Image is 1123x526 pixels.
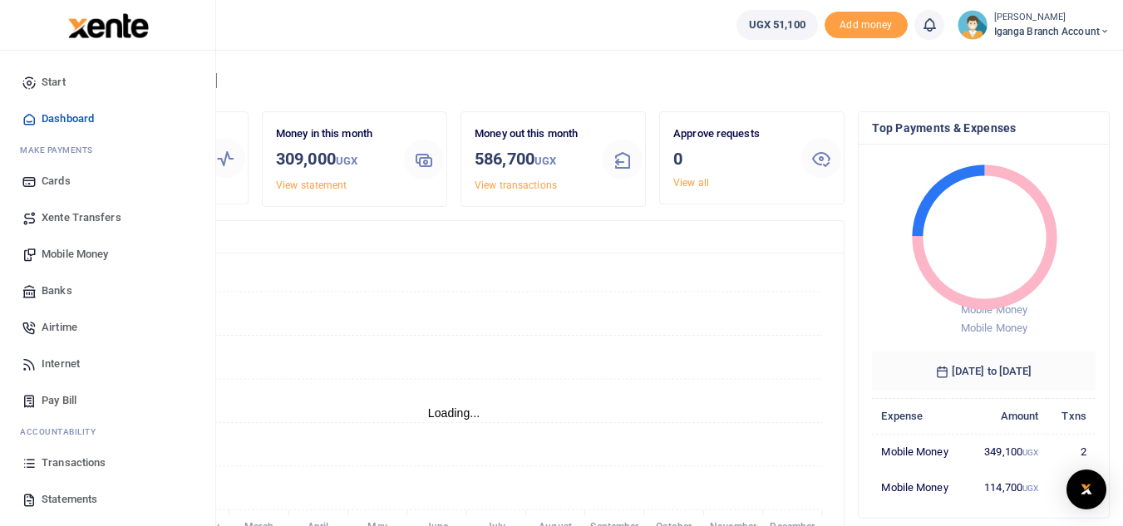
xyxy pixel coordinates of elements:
li: Ac [13,419,202,445]
text: Loading... [428,406,480,420]
h3: 309,000 [276,146,391,174]
span: Start [42,74,66,91]
th: Expense [872,398,967,434]
span: Pay Bill [42,392,76,409]
span: Mobile Money [961,322,1027,334]
span: ake Payments [28,144,93,156]
li: M [13,137,202,163]
img: profile-user [958,10,988,40]
p: Money in this month [276,125,391,143]
li: Wallet ballance [730,10,825,40]
span: Dashboard [42,111,94,127]
a: UGX 51,100 [736,10,818,40]
h4: Hello [PERSON_NAME] [63,71,1110,90]
span: Banks [42,283,72,299]
p: Money out this month [475,125,589,143]
span: Iganga Branch Account [994,24,1110,39]
span: Statements [42,491,97,508]
span: Add money [825,12,908,39]
span: Mobile Money [961,303,1027,316]
a: Mobile Money [13,236,202,273]
small: UGX [534,155,556,167]
a: View all [673,177,709,189]
a: Start [13,64,202,101]
a: Transactions [13,445,202,481]
h4: Transactions Overview [77,228,830,246]
img: logo-large [68,13,149,38]
small: UGX [1022,484,1038,493]
a: Dashboard [13,101,202,137]
div: Open Intercom Messenger [1066,469,1106,509]
a: logo-small logo-large logo-large [66,18,149,31]
a: Banks [13,273,202,309]
td: 1 [1047,469,1096,504]
span: Cards [42,173,71,189]
a: profile-user [PERSON_NAME] Iganga Branch Account [958,10,1110,40]
td: Mobile Money [872,469,967,504]
h6: [DATE] to [DATE] [872,351,1096,391]
td: 349,100 [967,434,1047,469]
span: Internet [42,356,80,372]
span: Mobile Money [42,246,108,263]
li: Toup your wallet [825,12,908,39]
a: Cards [13,163,202,199]
td: Mobile Money [872,434,967,469]
span: UGX 51,100 [749,17,805,33]
a: View transactions [475,179,557,191]
a: Add money [825,17,908,30]
p: Approve requests [673,125,788,143]
small: [PERSON_NAME] [994,11,1110,25]
span: Transactions [42,455,106,471]
a: Airtime [13,309,202,346]
a: Internet [13,346,202,382]
a: Statements [13,481,202,518]
td: 114,700 [967,469,1047,504]
small: UGX [1022,448,1038,457]
h4: Top Payments & Expenses [872,119,1096,137]
a: View statement [276,179,347,191]
span: Airtime [42,319,77,336]
th: Amount [967,398,1047,434]
small: UGX [336,155,357,167]
a: Pay Bill [13,382,202,419]
span: Xente Transfers [42,209,121,226]
span: countability [32,425,96,438]
td: 2 [1047,434,1096,469]
th: Txns [1047,398,1096,434]
a: Xente Transfers [13,199,202,236]
h3: 0 [673,146,788,171]
h3: 586,700 [475,146,589,174]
